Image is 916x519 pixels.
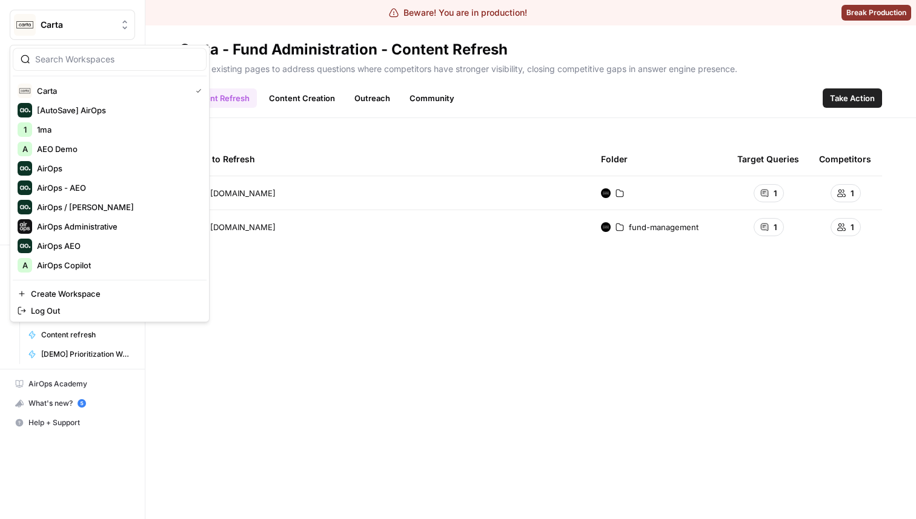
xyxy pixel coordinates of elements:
div: What's new? [10,394,134,412]
span: Carta [41,19,114,31]
input: Search Workspaces [35,53,199,65]
span: 1ma [37,124,197,136]
span: 1 [24,124,27,136]
button: What's new? 5 [10,394,135,413]
span: AirOps Administrative [37,220,197,233]
div: Beware! You are in production! [389,7,527,19]
img: AirOps Administrative Logo [18,219,32,234]
div: Target Queries [737,142,799,176]
a: [DEMO] Prioritization Workflow for creation [22,345,135,364]
button: Workspace: Carta [10,10,135,40]
span: AirOps / [PERSON_NAME] [37,201,197,213]
span: AirOps Copilot [37,259,197,271]
a: Outreach [347,88,397,108]
span: 1 [774,221,777,233]
a: 5 [78,399,86,408]
span: Log Out [31,305,197,317]
img: c35yeiwf0qjehltklbh57st2xhbo [601,188,611,198]
span: AirOps AEO [37,240,197,252]
div: Competitors [819,142,871,176]
a: Content Refresh [179,88,257,108]
a: Log Out [13,302,207,319]
div: Workspace: Carta [10,45,210,322]
span: Content refresh [41,329,130,340]
a: AirOps Academy [10,374,135,394]
button: Help + Support [10,413,135,432]
a: Content Creation [262,88,342,108]
span: [AutoSave] AirOps [37,104,197,116]
span: [DEMO] Prioritization Workflow for creation [41,349,130,360]
a: Community [402,88,462,108]
img: AirOps Logo [18,161,32,176]
span: Create Workspace [31,288,197,300]
img: AirOps AEO Logo [18,239,32,253]
span: A [22,143,28,155]
span: Carta [37,85,186,97]
img: c35yeiwf0qjehltklbh57st2xhbo [601,222,611,232]
span: Help + Support [28,417,130,428]
span: [URL][DOMAIN_NAME] [189,187,276,199]
span: 1 [851,187,854,199]
button: Break Production [841,5,911,21]
img: Carta Logo [18,84,32,98]
span: Take Action [830,92,875,104]
span: AirOps [37,162,197,174]
div: Carta - Fund Administration - Content Refresh [179,40,508,59]
img: Carta Logo [14,14,36,36]
span: AEO Demo [37,143,197,155]
p: Update existing pages to address questions where competitors have stronger visibility, closing co... [179,59,882,75]
span: 1 [774,187,777,199]
text: 5 [80,400,83,406]
span: AirOps - AEO [37,182,197,194]
span: 1 [851,221,854,233]
div: Page to Refresh [189,142,582,176]
img: AirOps - AEO Logo [18,180,32,195]
button: Take Action [823,88,882,108]
span: [URL][DOMAIN_NAME] [189,221,276,233]
div: Folder [601,142,628,176]
span: fund-management [629,221,699,233]
span: AirOps Academy [28,379,130,389]
span: Break Production [846,7,906,18]
img: [AutoSave] AirOps Logo [18,103,32,117]
a: Content refresh [22,325,135,345]
span: A [22,259,28,271]
img: AirOps / Nicholas Cabral Logo [18,200,32,214]
a: Create Workspace [13,285,207,302]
